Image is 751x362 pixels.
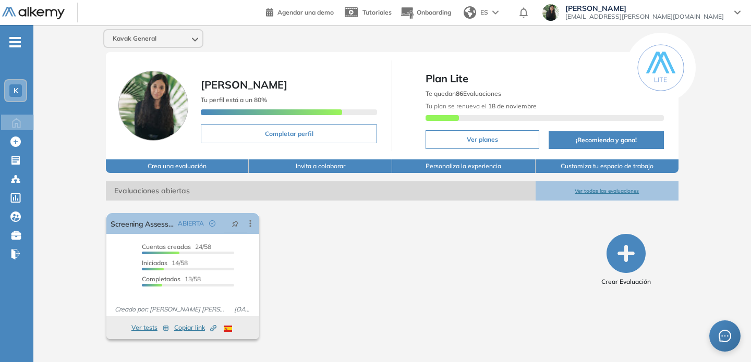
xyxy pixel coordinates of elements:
[142,275,201,283] span: 13/58
[417,8,451,16] span: Onboarding
[14,86,18,95] span: K
[492,10,499,15] img: arrow
[456,90,463,97] b: 86
[131,321,169,334] button: Ver tests
[2,7,65,20] img: Logo
[426,102,537,110] span: Tu plan se renueva el
[392,159,536,173] button: Personaliza la experiencia
[601,234,651,286] button: Crear Evaluación
[178,219,204,228] span: ABIERTA
[224,326,232,332] img: ESP
[142,275,180,283] span: Completados
[232,219,239,228] span: pushpin
[174,321,216,334] button: Copiar link
[106,181,536,201] span: Evaluaciones abiertas
[549,131,664,149] button: ¡Recomienda y gana!
[426,71,664,86] span: Plan Lite
[426,90,501,97] span: Te quedan Evaluaciones
[487,102,537,110] b: 18 de noviembre
[201,96,267,104] span: Tu perfil está a un 80%
[601,277,651,286] span: Crear Evaluación
[118,71,188,141] img: Foto de perfil
[230,305,255,314] span: [DATE]
[111,305,230,314] span: Creado por: [PERSON_NAME] [PERSON_NAME]
[142,259,167,267] span: Iniciadas
[565,4,724,13] span: [PERSON_NAME]
[536,181,679,201] button: Ver todas las evaluaciones
[400,2,451,24] button: Onboarding
[142,243,191,251] span: Cuentas creadas
[142,243,211,251] span: 24/58
[224,215,247,232] button: pushpin
[536,159,679,173] button: Customiza tu espacio de trabajo
[277,8,334,16] span: Agendar una demo
[201,124,378,143] button: Completar perfil
[719,330,731,342] span: message
[142,259,188,267] span: 14/58
[266,5,334,18] a: Agendar una demo
[480,8,488,17] span: ES
[9,41,21,43] i: -
[113,34,156,43] span: Kavak General
[209,220,215,227] span: check-circle
[464,6,476,19] img: world
[565,13,724,21] span: [EMAIL_ADDRESS][PERSON_NAME][DOMAIN_NAME]
[106,159,249,173] button: Crea una evaluación
[249,159,392,173] button: Invita a colaborar
[111,213,174,234] a: Screening Assessment - IA Training
[362,8,392,16] span: Tutoriales
[426,130,539,149] button: Ver planes
[174,323,216,332] span: Copiar link
[201,78,287,91] span: [PERSON_NAME]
